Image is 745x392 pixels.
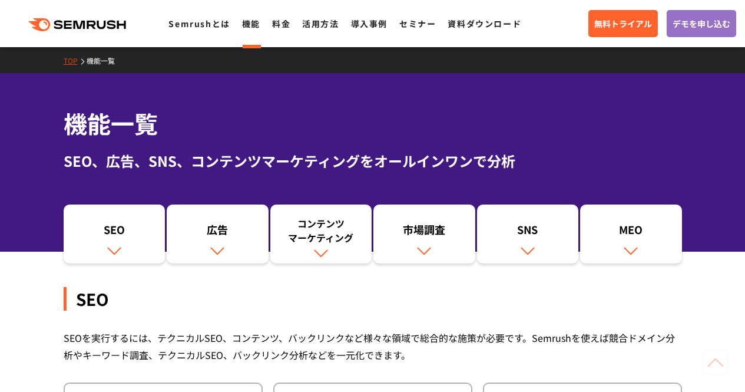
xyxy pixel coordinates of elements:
div: コンテンツ マーケティング [276,216,366,245]
span: 無料トライアル [594,17,652,30]
a: TOP [64,55,87,65]
a: 無料トライアル [588,10,658,37]
div: MEO [586,222,676,242]
a: セミナー [399,18,436,29]
a: 広告 [167,205,269,263]
div: 市場調査 [379,222,469,242]
a: 活用方法 [302,18,339,29]
a: デモを申し込む [667,10,736,37]
a: コンテンツマーケティング [270,205,372,263]
div: SEOを実行するには、テクニカルSEO、コンテンツ、バックリンクなど様々な領域で総合的な施策が必要です。Semrushを使えば競合ドメイン分析やキーワード調査、テクニカルSEO、バックリンク分析... [64,330,682,364]
div: SEO [69,222,160,242]
a: SNS [477,205,579,263]
div: SNS [483,222,573,242]
div: SEO、広告、SNS、コンテンツマーケティングをオールインワンで分析 [64,150,682,172]
a: Semrushとは [168,18,230,29]
a: SEO [64,205,165,263]
div: 広告 [173,222,263,242]
span: デモを申し込む [673,17,730,30]
a: 資料ダウンロード [448,18,521,29]
a: 機能一覧 [87,55,124,65]
div: SEO [64,287,682,311]
a: MEO [580,205,682,263]
a: 導入事例 [351,18,388,29]
h1: 機能一覧 [64,106,682,141]
a: 市場調査 [373,205,475,263]
a: 機能 [242,18,260,29]
a: 料金 [272,18,290,29]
